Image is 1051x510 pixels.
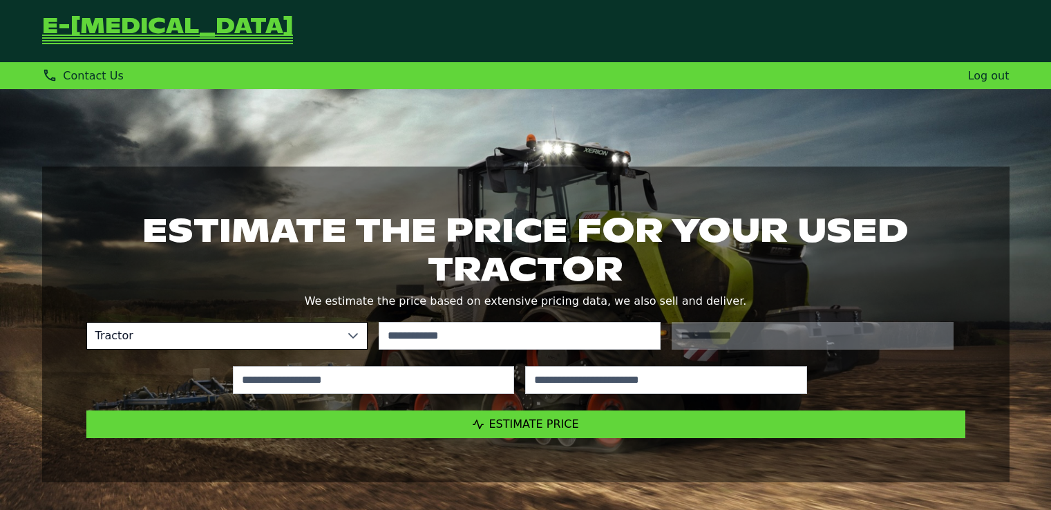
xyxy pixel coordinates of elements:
h1: Estimate the price for your used tractor [86,211,965,288]
a: Log out [968,69,1010,82]
div: Contact Us [42,68,124,84]
span: Tractor [87,323,340,349]
a: Go Back to Homepage [42,17,293,46]
span: Estimate Price [489,417,579,431]
p: We estimate the price based on extensive pricing data, we also sell and deliver. [86,292,965,311]
button: Estimate Price [86,410,965,438]
span: Contact Us [63,69,123,82]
